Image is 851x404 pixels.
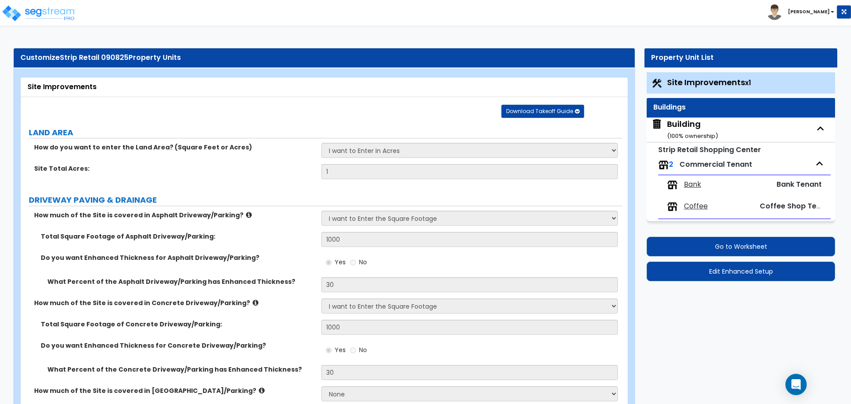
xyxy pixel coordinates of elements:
button: Edit Enhanced Setup [647,262,835,281]
button: Go to Worksheet [647,237,835,256]
label: Total Square Footage of Concrete Driveway/Parking: [41,320,315,329]
img: tenants.png [667,201,678,212]
span: Coffee [684,201,708,212]
i: click for more info! [253,299,258,306]
div: Property Unit List [651,53,831,63]
span: Yes [335,345,346,354]
img: tenants.png [667,180,678,190]
span: Site Improvements [667,77,751,88]
span: Commercial Tenant [679,159,752,169]
small: Strip Retail Shopping Center [658,145,761,155]
small: ( 100 % ownership) [667,132,718,140]
div: Buildings [653,102,828,113]
label: What Percent of the Asphalt Driveway/Parking has Enhanced Thickness? [47,277,315,286]
label: How much of the Site is covered in Asphalt Driveway/Parking? [34,211,315,220]
label: How do you want to enter the Land Area? (Square Feet or Acres) [34,143,315,152]
img: tenants.png [658,160,669,170]
span: Strip Retail 090825 [60,52,129,63]
label: LAND AREA [29,127,622,138]
input: No [350,345,356,355]
div: Site Improvements [27,82,621,92]
span: No [359,345,367,354]
label: DRIVEWAY PAVING & DRAINAGE [29,194,622,206]
i: click for more info! [246,212,252,218]
span: Bank Tenant [777,179,822,189]
input: No [350,258,356,267]
img: Construction.png [651,78,663,89]
label: How much of the Site is covered in [GEOGRAPHIC_DATA]/Parking? [34,386,315,395]
img: avatar.png [767,4,782,20]
label: Site Total Acres: [34,164,315,173]
span: Bank [684,180,701,190]
span: No [359,258,367,267]
div: Building [667,118,718,141]
small: x1 [745,78,751,87]
label: Do you want Enhanced Thickness for Asphalt Driveway/Parking? [41,253,315,262]
label: How much of the Site is covered in Concrete Driveway/Parking? [34,298,315,307]
span: Yes [335,258,346,267]
span: 2 [669,159,673,169]
b: [PERSON_NAME] [788,8,830,15]
button: Download Takeoff Guide [501,105,584,118]
img: logo_pro_r.png [1,4,77,22]
span: Building [651,118,718,141]
span: Download Takeoff Guide [506,107,573,115]
label: Do you want Enhanced Thickness for Concrete Driveway/Parking? [41,341,315,350]
span: Coffee Shop Tenant [760,201,833,211]
i: click for more info! [259,387,265,394]
div: Open Intercom Messenger [785,374,807,395]
label: Total Square Footage of Asphalt Driveway/Parking: [41,232,315,241]
input: Yes [326,258,332,267]
img: building.svg [651,118,663,130]
input: Yes [326,345,332,355]
div: Customize Property Units [20,53,628,63]
label: What Percent of the Concrete Driveway/Parking has Enhanced Thickness? [47,365,315,374]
